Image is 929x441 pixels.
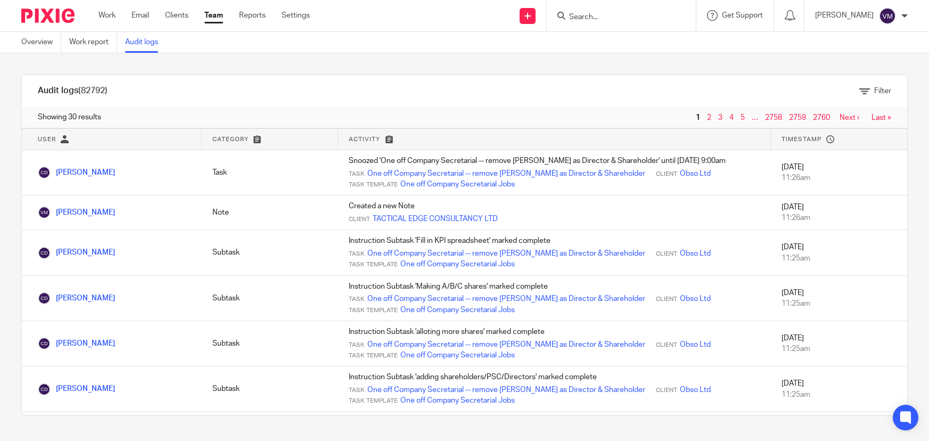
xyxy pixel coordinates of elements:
[98,10,116,21] a: Work
[872,114,891,121] a: Last »
[771,366,907,412] td: [DATE]
[165,10,188,21] a: Clients
[771,195,907,230] td: [DATE]
[38,209,115,216] a: [PERSON_NAME]
[38,292,51,305] img: Chris Demetriou
[349,260,398,269] span: Task Template
[656,170,677,178] span: Client
[338,275,770,321] td: Instruction Subtask 'Making A/B/C shares' marked complete
[400,305,515,315] a: One off Company Secretarial Jobs
[680,248,711,259] a: Obso Ltd
[38,385,115,393] a: [PERSON_NAME]
[367,339,645,350] a: One off Company Secretarial -- remove [PERSON_NAME] as Director & Shareholder
[693,113,891,122] nav: pager
[373,214,498,224] a: TACTICAL EDGE CONSULTANCY LTD
[782,213,897,223] div: 11:26am
[239,10,266,21] a: Reports
[782,173,897,183] div: 11:26am
[879,7,896,24] img: svg%3E
[680,168,711,179] a: Obso Ltd
[367,168,645,179] a: One off Company Secretarial -- remove [PERSON_NAME] as Director & Shareholder
[782,136,821,142] span: Timestamp
[349,215,370,224] span: Client
[749,111,761,124] span: …
[771,321,907,366] td: [DATE]
[813,114,830,121] a: 2760
[349,250,365,258] span: Task
[771,275,907,321] td: [DATE]
[202,195,338,230] td: Note
[782,298,897,309] div: 11:25am
[21,32,61,53] a: Overview
[38,337,51,350] img: Chris Demetriou
[69,32,117,53] a: Work report
[693,111,703,124] span: 1
[349,306,398,315] span: Task Template
[568,13,664,22] input: Search
[204,10,223,21] a: Team
[349,136,380,142] span: Activity
[38,169,115,176] a: [PERSON_NAME]
[338,150,770,195] td: Snoozed 'One off Company Secretarial -- remove [PERSON_NAME] as Director & Shareholder' until [DA...
[349,352,398,360] span: Task Template
[202,366,338,412] td: Subtask
[349,341,365,349] span: Task
[771,150,907,195] td: [DATE]
[680,339,711,350] a: Obso Ltd
[782,389,897,400] div: 11:25am
[656,386,677,395] span: Client
[656,250,677,258] span: Client
[338,366,770,412] td: Instruction Subtask 'adding shareholders/PSC/Directors' marked complete
[874,87,891,95] span: Filter
[656,295,677,304] span: Client
[38,112,101,123] span: Showing 30 results
[212,136,249,142] span: Category
[38,295,115,302] a: [PERSON_NAME]
[38,247,51,259] img: Chris Demetriou
[349,397,398,405] span: Task Template
[338,321,770,366] td: Instruction Subtask 'alloting more shares' marked complete
[38,340,115,347] a: [PERSON_NAME]
[400,350,515,361] a: One off Company Secretarial Jobs
[765,114,782,121] a: 2758
[815,10,874,21] p: [PERSON_NAME]
[349,181,398,189] span: Task Template
[840,114,859,121] a: Next ›
[38,249,115,256] a: [PERSON_NAME]
[656,341,677,349] span: Client
[782,253,897,264] div: 11:25am
[782,344,897,354] div: 11:25am
[722,12,763,19] span: Get Support
[202,275,338,321] td: Subtask
[729,114,734,121] a: 4
[131,10,149,21] a: Email
[718,114,722,121] a: 3
[338,195,770,230] td: Created a new Note
[400,179,515,190] a: One off Company Secretarial Jobs
[202,321,338,366] td: Subtask
[400,395,515,406] a: One off Company Secretarial Jobs
[202,230,338,275] td: Subtask
[282,10,310,21] a: Settings
[338,230,770,275] td: Instruction Subtask 'Fill in KPI spreadsheet' marked complete
[21,9,75,23] img: Pixie
[741,114,745,121] a: 5
[367,293,645,304] a: One off Company Secretarial -- remove [PERSON_NAME] as Director & Shareholder
[38,206,51,219] img: Viktorija Martin
[789,114,806,121] a: 2759
[680,385,711,395] a: Obso Ltd
[38,383,51,396] img: Chris Demetriou
[349,170,365,178] span: Task
[707,114,711,121] a: 2
[202,150,338,195] td: Task
[38,136,56,142] span: User
[400,259,515,269] a: One off Company Secretarial Jobs
[680,293,711,304] a: Obso Ltd
[771,230,907,275] td: [DATE]
[38,166,51,179] img: Chris Demetriou
[349,386,365,395] span: Task
[125,32,166,53] a: Audit logs
[367,248,645,259] a: One off Company Secretarial -- remove [PERSON_NAME] as Director & Shareholder
[367,385,645,395] a: One off Company Secretarial -- remove [PERSON_NAME] as Director & Shareholder
[349,295,365,304] span: Task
